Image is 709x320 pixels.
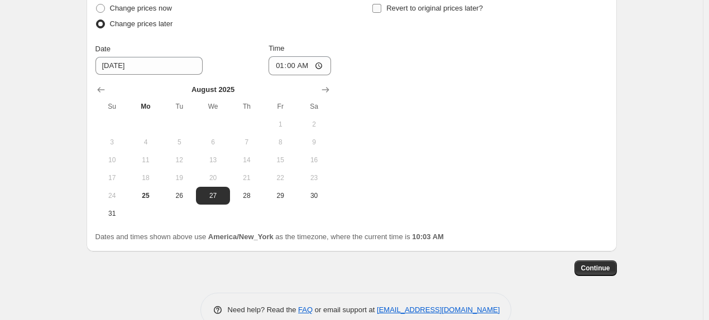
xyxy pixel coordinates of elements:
[110,4,172,12] span: Change prices now
[301,102,326,111] span: Sa
[297,169,330,187] button: Saturday August 23 2025
[230,169,264,187] button: Thursday August 21 2025
[95,169,129,187] button: Sunday August 17 2025
[162,169,196,187] button: Tuesday August 19 2025
[95,45,111,53] span: Date
[268,102,293,111] span: Fr
[297,133,330,151] button: Saturday August 9 2025
[200,191,225,200] span: 27
[133,156,158,164] span: 11
[412,232,444,241] b: 10:03 AM
[200,173,225,182] span: 20
[129,169,162,187] button: Monday August 18 2025
[301,173,326,182] span: 23
[301,120,326,129] span: 2
[268,173,293,182] span: 22
[230,151,264,169] button: Thursday August 14 2025
[230,133,264,151] button: Thursday August 7 2025
[301,138,326,147] span: 9
[318,82,333,98] button: Show next month, September 2025
[167,138,191,147] span: 5
[196,133,229,151] button: Wednesday August 6 2025
[200,102,225,111] span: We
[100,138,124,147] span: 3
[110,20,173,28] span: Change prices later
[228,306,299,314] span: Need help? Read the
[313,306,377,314] span: or email support at
[133,173,158,182] span: 18
[133,102,158,111] span: Mo
[167,102,191,111] span: Tu
[129,151,162,169] button: Monday August 11 2025
[264,187,297,205] button: Friday August 29 2025
[234,191,259,200] span: 28
[301,156,326,164] span: 16
[162,151,196,169] button: Tuesday August 12 2025
[268,120,293,129] span: 1
[297,187,330,205] button: Saturday August 30 2025
[133,191,158,200] span: 25
[269,56,331,75] input: 12:00
[298,306,313,314] a: FAQ
[264,169,297,187] button: Friday August 22 2025
[93,82,109,98] button: Show previous month, July 2025
[574,260,617,276] button: Continue
[234,156,259,164] span: 14
[129,98,162,115] th: Monday
[95,57,203,75] input: 8/25/2025
[167,173,191,182] span: 19
[95,133,129,151] button: Sunday August 3 2025
[196,98,229,115] th: Wednesday
[100,209,124,218] span: 31
[386,4,483,12] span: Revert to original prices later?
[200,138,225,147] span: 6
[377,306,500,314] a: [EMAIL_ADDRESS][DOMAIN_NAME]
[129,187,162,205] button: Today Monday August 25 2025
[129,133,162,151] button: Monday August 4 2025
[297,151,330,169] button: Saturday August 16 2025
[100,191,124,200] span: 24
[167,191,191,200] span: 26
[100,156,124,164] span: 10
[297,115,330,133] button: Saturday August 2 2025
[196,151,229,169] button: Wednesday August 13 2025
[167,156,191,164] span: 12
[581,264,610,273] span: Continue
[95,151,129,169] button: Sunday August 10 2025
[208,232,274,241] b: America/New_York
[95,187,129,205] button: Sunday August 24 2025
[297,98,330,115] th: Saturday
[100,173,124,182] span: 17
[264,115,297,133] button: Friday August 1 2025
[230,98,264,115] th: Thursday
[200,156,225,164] span: 13
[301,191,326,200] span: 30
[264,133,297,151] button: Friday August 8 2025
[234,102,259,111] span: Th
[234,138,259,147] span: 7
[196,187,229,205] button: Wednesday August 27 2025
[264,151,297,169] button: Friday August 15 2025
[95,98,129,115] th: Sunday
[268,156,293,164] span: 15
[162,187,196,205] button: Tuesday August 26 2025
[95,232,444,241] span: Dates and times shown above use as the timezone, where the current time is
[133,138,158,147] span: 4
[264,98,297,115] th: Friday
[100,102,124,111] span: Su
[196,169,229,187] button: Wednesday August 20 2025
[162,133,196,151] button: Tuesday August 5 2025
[230,187,264,205] button: Thursday August 28 2025
[234,173,259,182] span: 21
[268,191,293,200] span: 29
[162,98,196,115] th: Tuesday
[269,44,284,52] span: Time
[95,205,129,222] button: Sunday August 31 2025
[268,138,293,147] span: 8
